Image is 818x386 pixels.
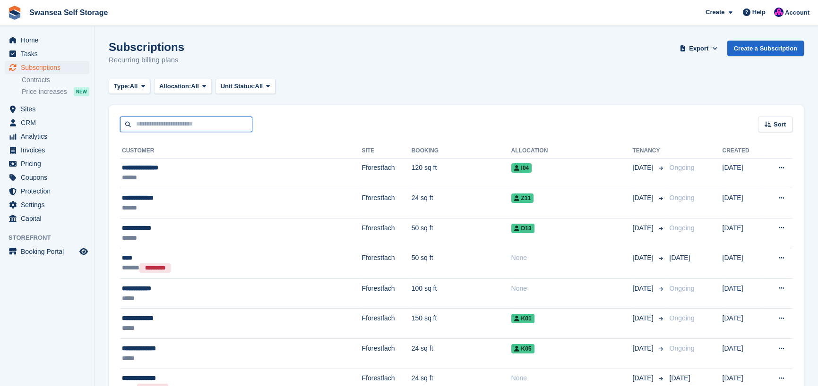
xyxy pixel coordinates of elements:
[722,158,763,188] td: [DATE]
[362,278,412,309] td: Fforestfach
[412,218,511,248] td: 50 sq ft
[22,87,67,96] span: Price increases
[5,245,89,258] a: menu
[632,344,655,353] span: [DATE]
[722,188,763,218] td: [DATE]
[120,143,362,159] th: Customer
[5,185,89,198] a: menu
[511,373,633,383] div: None
[511,314,534,323] span: K01
[21,157,77,170] span: Pricing
[362,338,412,369] td: Fforestfach
[5,34,89,47] a: menu
[109,79,150,94] button: Type: All
[5,130,89,143] a: menu
[669,224,694,232] span: Ongoing
[632,284,655,294] span: [DATE]
[154,79,212,94] button: Allocation: All
[669,254,690,261] span: [DATE]
[669,194,694,201] span: Ongoing
[722,309,763,339] td: [DATE]
[21,61,77,74] span: Subscriptions
[5,143,89,157] a: menu
[669,344,694,352] span: Ongoing
[785,8,809,17] span: Account
[22,86,89,97] a: Price increases NEW
[8,6,22,20] img: stora-icon-8386f47178a22dfd0bd8f6a31ec36ba5ce8667c1dd55bd0f319d3a0aa187defe.svg
[727,41,804,56] a: Create a Subscription
[511,284,633,294] div: None
[21,198,77,211] span: Settings
[511,224,534,233] span: D13
[511,253,633,263] div: None
[511,163,532,173] span: I04
[362,188,412,218] td: Fforestfach
[669,314,694,322] span: Ongoing
[632,253,655,263] span: [DATE]
[632,163,655,173] span: [DATE]
[722,278,763,309] td: [DATE]
[722,143,763,159] th: Created
[774,120,786,129] span: Sort
[632,223,655,233] span: [DATE]
[412,309,511,339] td: 150 sq ft
[774,8,784,17] img: Donna Davies
[9,233,94,243] span: Storefront
[215,79,276,94] button: Unit Status: All
[722,338,763,369] td: [DATE]
[412,143,511,159] th: Booking
[511,344,534,353] span: K05
[669,374,690,382] span: [DATE]
[26,5,112,20] a: Swansea Self Storage
[5,61,89,74] a: menu
[362,248,412,278] td: Fforestfach
[74,87,89,96] div: NEW
[412,338,511,369] td: 24 sq ft
[21,185,77,198] span: Protection
[722,248,763,278] td: [DATE]
[669,285,694,292] span: Ongoing
[412,158,511,188] td: 120 sq ft
[706,8,724,17] span: Create
[21,245,77,258] span: Booking Portal
[632,193,655,203] span: [DATE]
[511,143,633,159] th: Allocation
[5,116,89,129] a: menu
[130,82,138,91] span: All
[21,116,77,129] span: CRM
[114,82,130,91] span: Type:
[632,373,655,383] span: [DATE]
[5,198,89,211] a: menu
[362,143,412,159] th: Site
[21,171,77,184] span: Coupons
[632,143,665,159] th: Tenancy
[362,218,412,248] td: Fforestfach
[21,212,77,225] span: Capital
[362,158,412,188] td: Fforestfach
[678,41,720,56] button: Export
[412,188,511,218] td: 24 sq ft
[109,55,184,66] p: Recurring billing plans
[21,34,77,47] span: Home
[191,82,199,91] span: All
[669,164,694,171] span: Ongoing
[5,47,89,60] a: menu
[22,76,89,84] a: Contracts
[5,171,89,184] a: menu
[21,102,77,116] span: Sites
[255,82,263,91] span: All
[412,278,511,309] td: 100 sq ft
[21,143,77,157] span: Invoices
[752,8,766,17] span: Help
[722,218,763,248] td: [DATE]
[21,130,77,143] span: Analytics
[412,248,511,278] td: 50 sq ft
[78,246,89,257] a: Preview store
[5,212,89,225] a: menu
[362,309,412,339] td: Fforestfach
[159,82,191,91] span: Allocation:
[689,44,708,53] span: Export
[21,47,77,60] span: Tasks
[5,157,89,170] a: menu
[5,102,89,116] a: menu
